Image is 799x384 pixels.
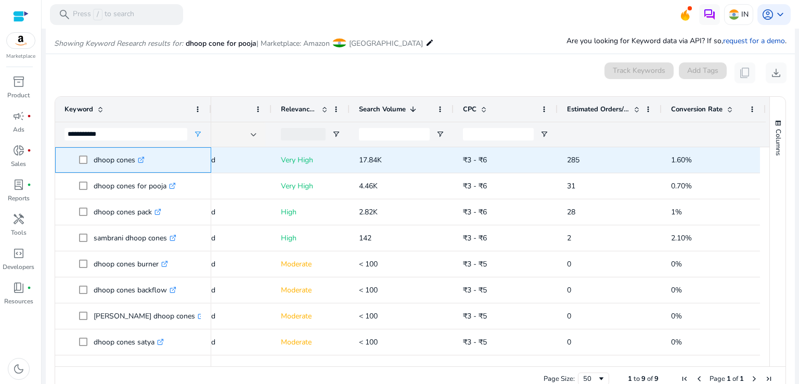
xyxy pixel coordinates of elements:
[281,227,340,249] p: High
[567,311,571,321] span: 0
[583,374,597,383] div: 50
[741,5,749,23] p: IN
[463,285,487,295] span: ₹3 - ₹5
[7,33,35,48] img: amazon.svg
[359,207,378,217] span: 2.82K
[463,259,487,269] span: ₹3 - ₹5
[634,374,640,383] span: to
[281,105,317,114] span: Relevance Score
[12,178,25,191] span: lab_profile
[27,183,31,187] span: fiber_manual_record
[94,201,161,223] p: dhoop cones pack
[426,36,434,49] mat-icon: edit
[256,39,330,48] span: | Marketplace: Amazon
[164,175,262,197] p: Broad
[7,91,30,100] p: Product
[727,374,731,383] span: 1
[4,297,33,306] p: Resources
[671,337,682,347] span: 0%
[359,233,371,243] span: 142
[671,285,682,295] span: 0%
[671,311,682,321] span: 0%
[359,128,430,140] input: Search Volume Filter Input
[12,144,25,157] span: donut_small
[332,130,340,138] button: Open Filter Menu
[567,155,579,165] span: 285
[463,207,487,217] span: ₹3 - ₹6
[695,375,703,383] div: Previous Page
[11,228,27,237] p: Tools
[12,247,25,260] span: code_blocks
[567,105,629,114] span: Estimated Orders/Month
[671,207,682,217] span: 1%
[12,75,25,88] span: inventory_2
[567,207,575,217] span: 28
[281,279,340,301] p: Moderate
[628,374,632,383] span: 1
[654,374,659,383] span: 9
[3,262,34,272] p: Developers
[94,279,176,301] p: dhoop cones backflow
[762,8,774,21] span: account_circle
[58,8,71,21] span: search
[281,305,340,327] p: Moderate
[27,114,31,118] span: fiber_manual_record
[164,305,262,327] p: Extended Broad
[194,130,202,138] button: Open Filter Menu
[65,128,187,140] input: Keyword Filter Input
[463,233,487,243] span: ₹3 - ₹6
[12,363,25,375] span: dark_mode
[281,253,340,275] p: Moderate
[93,9,102,20] span: /
[11,159,26,169] p: Sales
[13,125,24,134] p: Ads
[164,227,262,249] p: Extended Broad
[281,149,340,171] p: Very High
[671,259,682,269] span: 0%
[567,181,575,191] span: 31
[94,227,176,249] p: sambrani dhoop cones
[359,311,378,321] span: < 100
[774,8,787,21] span: keyboard_arrow_down
[567,285,571,295] span: 0
[723,36,785,46] a: request for a demo
[671,155,692,165] span: 1.60%
[27,286,31,290] span: fiber_manual_record
[12,213,25,225] span: handyman
[436,130,444,138] button: Open Filter Menu
[6,53,35,60] p: Marketplace
[359,285,378,295] span: < 100
[164,279,262,301] p: Extended Broad
[463,155,487,165] span: ₹3 - ₹6
[463,105,476,114] span: CPC
[680,375,689,383] div: First Page
[359,337,378,347] span: < 100
[349,39,423,48] span: [GEOGRAPHIC_DATA]
[281,331,340,353] p: Moderate
[12,110,25,122] span: campaign
[164,201,262,223] p: Extended Broad
[463,337,487,347] span: ₹3 - ₹5
[740,374,744,383] span: 1
[544,374,575,383] div: Page Size:
[671,181,692,191] span: 0.70%
[8,194,30,203] p: Reports
[729,9,739,20] img: in.svg
[281,201,340,223] p: High
[641,374,646,383] span: 9
[164,331,262,353] p: Extended Broad
[463,311,487,321] span: ₹3 - ₹5
[359,181,378,191] span: 4.46K
[647,374,653,383] span: of
[54,39,183,48] i: Showing Keyword Research results for:
[671,233,692,243] span: 2.10%
[463,128,534,140] input: CPC Filter Input
[94,253,168,275] p: dhoop cones burner
[27,148,31,152] span: fiber_manual_record
[732,374,738,383] span: of
[463,181,487,191] span: ₹3 - ₹6
[94,175,176,197] p: dhoop cones for pooja
[567,233,571,243] span: 2
[359,155,382,165] span: 17.84K
[359,259,378,269] span: < 100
